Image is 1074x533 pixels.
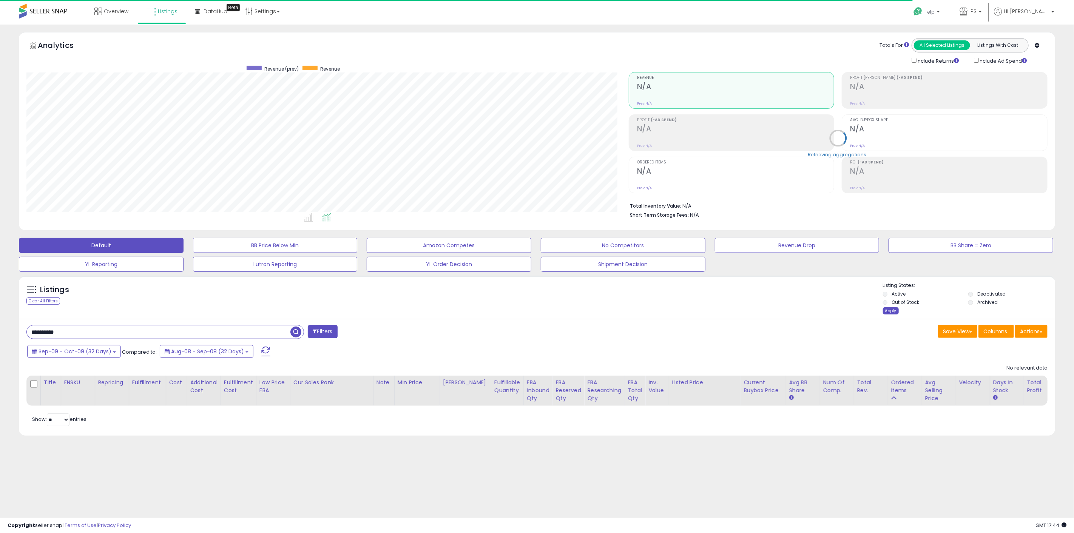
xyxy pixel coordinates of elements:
button: Save View [938,325,977,338]
span: Revenue (prev) [264,66,299,72]
div: Retrieving aggregations.. [808,151,869,158]
div: Listed Price [672,379,737,387]
div: Totals For [880,42,909,49]
div: Inv. value [648,379,665,394]
div: Velocity [959,379,986,387]
span: Show: entries [32,416,86,423]
h5: Analytics [38,40,88,52]
div: Avg Selling Price [925,379,952,402]
div: Min Price [398,379,437,387]
button: Amazon Competes [367,238,531,253]
div: No relevant data [1006,365,1048,372]
div: Total Profit [1027,379,1054,394]
div: Additional Cost [190,379,218,394]
button: Actions [1015,325,1048,338]
div: Tooltip anchor [227,4,240,11]
small: Days In Stock. [993,394,997,401]
button: Lutron Reporting [193,257,358,272]
button: Shipment Decision [541,257,705,272]
div: Ordered Items [891,379,918,394]
div: Include Ad Spend [968,56,1039,65]
div: Clear All Filters [26,297,60,305]
a: Hi [PERSON_NAME] [994,8,1054,25]
button: No Competitors [541,238,705,253]
span: Hi [PERSON_NAME] [1004,8,1049,15]
div: Current Buybox Price [744,379,782,394]
div: Repricing [98,379,125,387]
div: Apply [883,307,899,314]
div: Total Rev. [857,379,884,394]
div: Fulfillable Quantity [494,379,520,394]
div: Cur Sales Rank [293,379,370,387]
span: Aug-08 - Sep-08 (32 Days) [171,348,244,355]
div: Fulfillment [132,379,162,387]
span: DataHub [204,8,227,15]
button: Revenue Drop [715,238,880,253]
div: FBA Researching Qty [587,379,621,402]
div: Days In Stock [993,379,1020,394]
label: Active [892,291,906,297]
div: FBA inbound Qty [527,379,549,402]
span: Revenue [320,66,340,72]
div: FBA Reserved Qty [556,379,581,402]
button: Listings With Cost [970,40,1026,50]
div: FNSKU [64,379,91,387]
span: Columns [983,328,1007,335]
div: [PERSON_NAME] [443,379,488,387]
span: Overview [104,8,128,15]
button: Aug-08 - Sep-08 (32 Days) [160,345,253,358]
span: IPS [969,8,977,15]
button: Default [19,238,184,253]
div: Low Price FBA [259,379,287,394]
button: Filters [308,325,337,338]
button: Sep-09 - Oct-09 (32 Days) [27,345,121,358]
button: BB Share = Zero [889,238,1053,253]
span: Help [924,9,935,15]
button: BB Price Below Min [193,238,358,253]
span: Sep-09 - Oct-09 (32 Days) [39,348,111,355]
label: Out of Stock [892,299,920,305]
span: Compared to: [122,348,157,356]
label: Archived [977,299,998,305]
div: Cost [169,379,184,387]
label: Deactivated [977,291,1006,297]
div: FBA Total Qty [628,379,642,402]
div: Title [44,379,57,387]
div: Fulfillment Cost [224,379,253,394]
div: Num of Comp. [823,379,850,394]
button: All Selected Listings [914,40,970,50]
a: Help [907,1,947,25]
p: Listing States: [883,282,1055,289]
div: Note [377,379,391,387]
span: Listings [158,8,177,15]
h5: Listings [40,285,69,295]
button: YL Order Decision [367,257,531,272]
small: Avg BB Share. [789,394,793,401]
div: Avg BB Share [789,379,816,394]
button: YL Reporting [19,257,184,272]
button: Columns [978,325,1014,338]
i: Get Help [913,7,923,16]
div: Include Returns [906,56,968,65]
